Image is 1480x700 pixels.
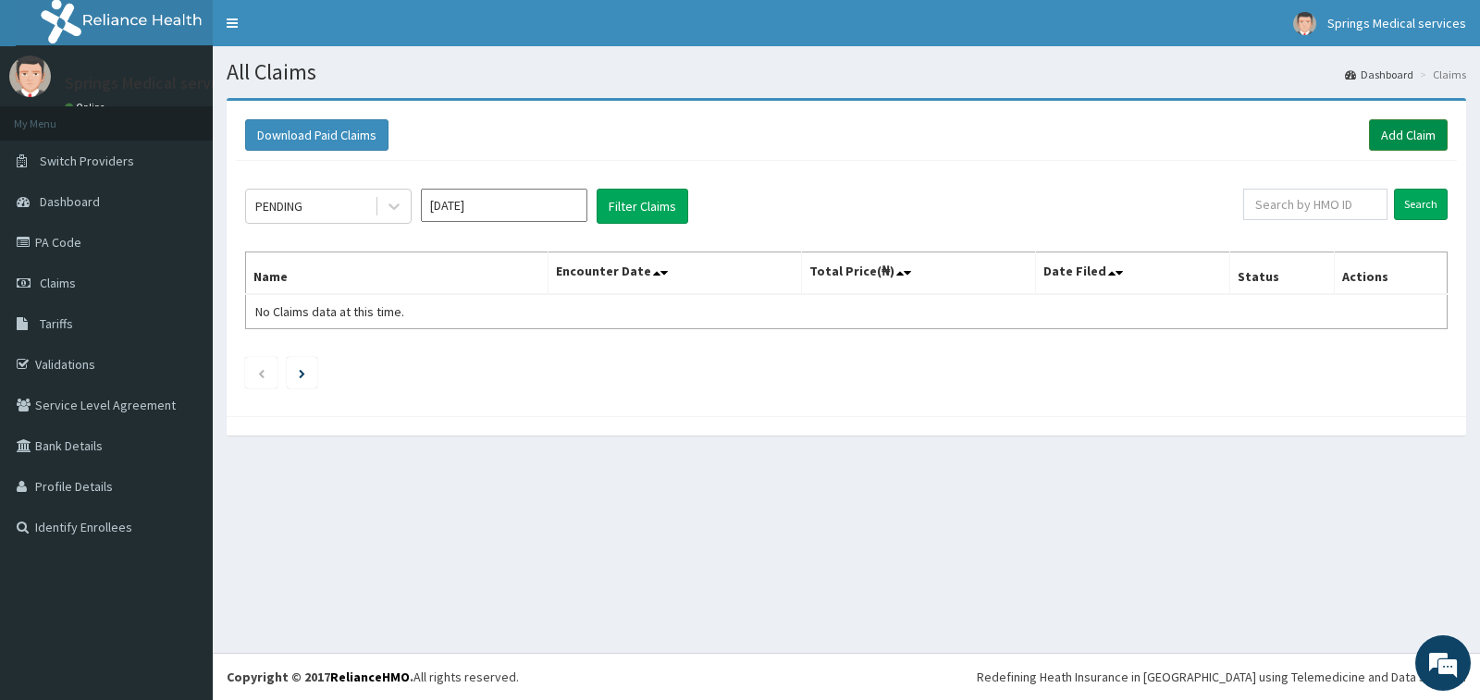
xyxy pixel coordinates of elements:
[801,252,1035,295] th: Total Price(₦)
[213,653,1480,700] footer: All rights reserved.
[1293,12,1316,35] img: User Image
[257,364,265,381] a: Previous page
[9,55,51,97] img: User Image
[65,75,240,92] p: Springs Medical services
[255,197,302,215] div: PENDING
[549,252,801,295] th: Encounter Date
[597,189,688,224] button: Filter Claims
[1415,67,1466,82] li: Claims
[1345,67,1413,82] a: Dashboard
[977,668,1466,686] div: Redefining Heath Insurance in [GEOGRAPHIC_DATA] using Telemedicine and Data Science!
[330,669,410,685] a: RelianceHMO
[65,101,109,114] a: Online
[227,669,413,685] strong: Copyright © 2017 .
[246,252,549,295] th: Name
[1229,252,1334,295] th: Status
[245,119,388,151] button: Download Paid Claims
[1036,252,1230,295] th: Date Filed
[227,60,1466,84] h1: All Claims
[1327,15,1466,31] span: Springs Medical services
[1243,189,1388,220] input: Search by HMO ID
[40,193,100,210] span: Dashboard
[1394,189,1448,220] input: Search
[255,303,404,320] span: No Claims data at this time.
[421,189,587,222] input: Select Month and Year
[40,315,73,332] span: Tariffs
[40,275,76,291] span: Claims
[299,364,305,381] a: Next page
[1334,252,1447,295] th: Actions
[40,153,134,169] span: Switch Providers
[1369,119,1448,151] a: Add Claim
